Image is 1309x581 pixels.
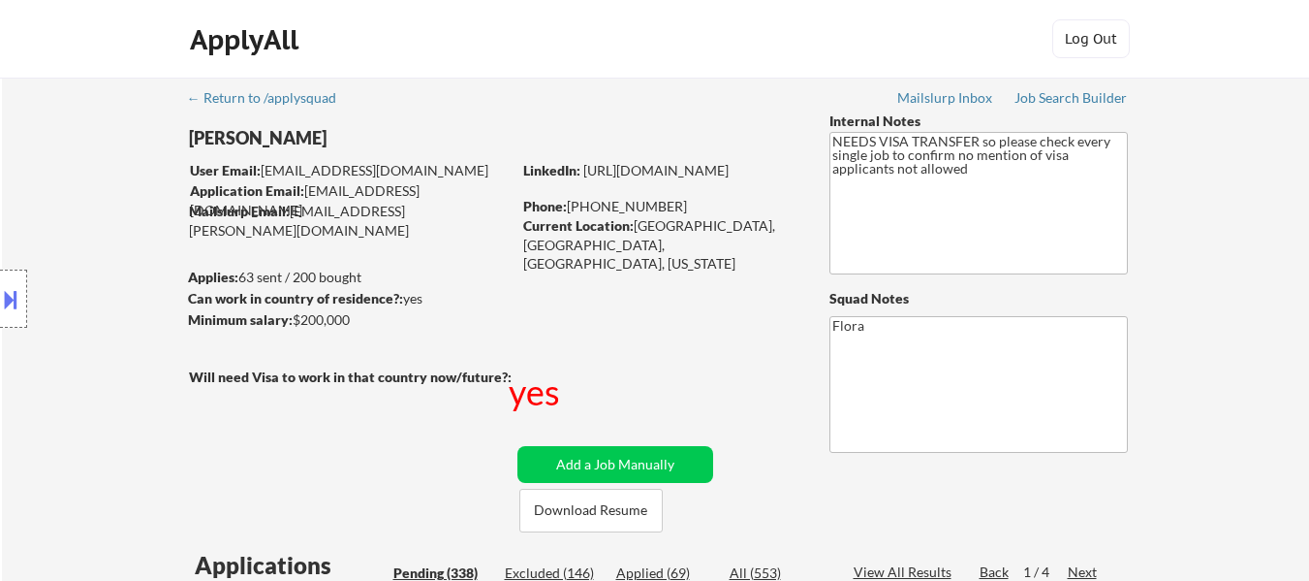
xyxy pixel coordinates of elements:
[519,489,663,533] button: Download Resume
[523,197,797,216] div: [PHONE_NUMBER]
[523,216,797,274] div: [GEOGRAPHIC_DATA], [GEOGRAPHIC_DATA], [GEOGRAPHIC_DATA], [US_STATE]
[190,23,304,56] div: ApplyAll
[1014,90,1128,110] a: Job Search Builder
[1014,91,1128,105] div: Job Search Builder
[897,90,994,110] a: Mailslurp Inbox
[189,202,511,240] div: [EMAIL_ADDRESS][PERSON_NAME][DOMAIN_NAME]
[190,181,511,219] div: [EMAIL_ADDRESS][DOMAIN_NAME]
[189,126,587,150] div: [PERSON_NAME]
[188,310,511,330] div: $200,000
[187,90,355,110] a: ← Return to /applysquad
[195,554,387,577] div: Applications
[187,91,355,105] div: ← Return to /applysquad
[190,161,511,180] div: [EMAIL_ADDRESS][DOMAIN_NAME]
[583,162,729,178] a: [URL][DOMAIN_NAME]
[189,369,512,385] strong: Will need Visa to work in that country now/future?:
[523,198,567,214] strong: Phone:
[897,91,994,105] div: Mailslurp Inbox
[517,446,713,483] button: Add a Job Manually
[509,368,564,416] div: yes
[1052,19,1130,58] button: Log Out
[523,217,634,234] strong: Current Location:
[829,112,1128,131] div: Internal Notes
[829,289,1128,308] div: Squad Notes
[523,162,580,178] strong: LinkedIn:
[188,268,511,287] div: 63 sent / 200 bought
